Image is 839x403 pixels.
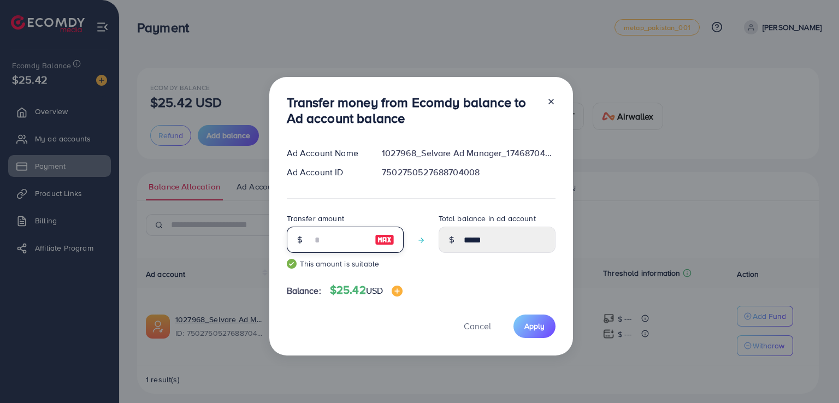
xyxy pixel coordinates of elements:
h4: $25.42 [330,283,403,297]
span: USD [366,285,383,297]
button: Cancel [450,315,505,338]
small: This amount is suitable [287,258,404,269]
label: Total balance in ad account [439,213,536,224]
label: Transfer amount [287,213,344,224]
img: image [392,286,403,297]
div: 1027968_Selvare Ad Manager_1746870428166 [373,147,564,159]
h3: Transfer money from Ecomdy balance to Ad account balance [287,94,538,126]
iframe: Chat [793,354,831,395]
div: Ad Account ID [278,166,374,179]
img: image [375,233,394,246]
span: Balance: [287,285,321,297]
div: 7502750527688704008 [373,166,564,179]
div: Ad Account Name [278,147,374,159]
button: Apply [513,315,556,338]
span: Apply [524,321,545,331]
span: Cancel [464,320,491,332]
img: guide [287,259,297,269]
